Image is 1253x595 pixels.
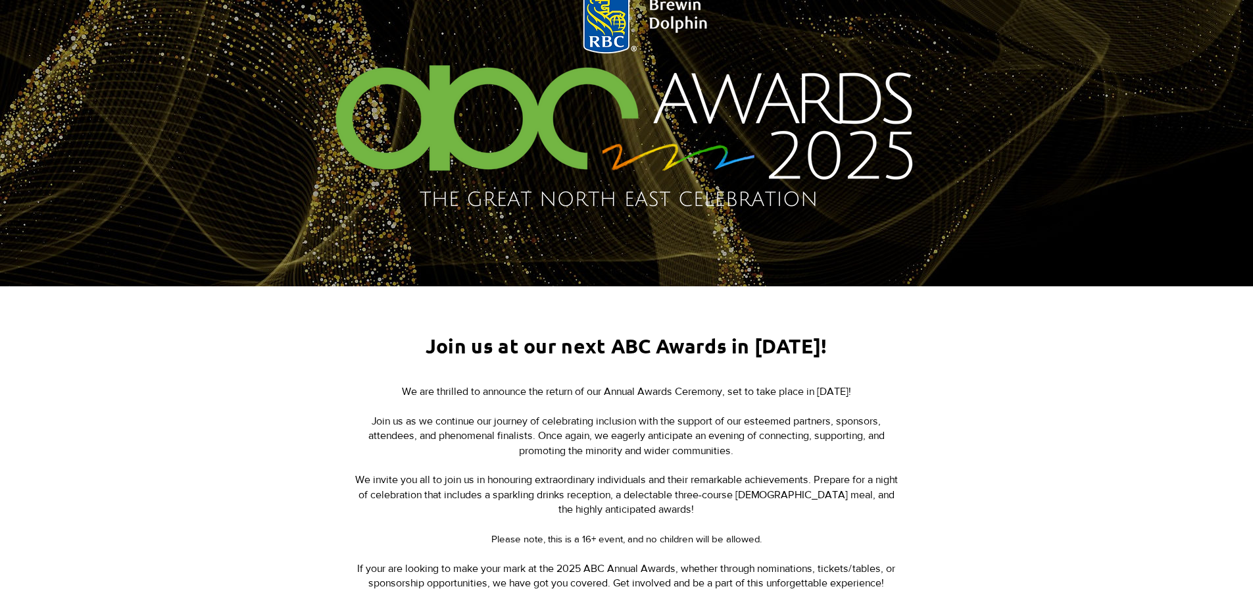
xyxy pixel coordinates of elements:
span: We invite you all to join us in honouring extraordinary individuals and their remarkable achievem... [355,474,898,515]
span: Join us at our next ABC Awards in [DATE]! [426,334,827,358]
span: If your are looking to make your mark at the 2025 ABC Annual Awards, whether through nominations,... [357,563,895,588]
span: We are thrilled to announce the return of our Annual Awards Ceremony, set to take place in [DATE]! [402,386,851,397]
span: Join us as we continue our journey of celebrating inclusion with the support of our esteemed part... [368,415,885,456]
span: Please note, this is a 16+ event, and no children will be allowed. [491,533,762,544]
